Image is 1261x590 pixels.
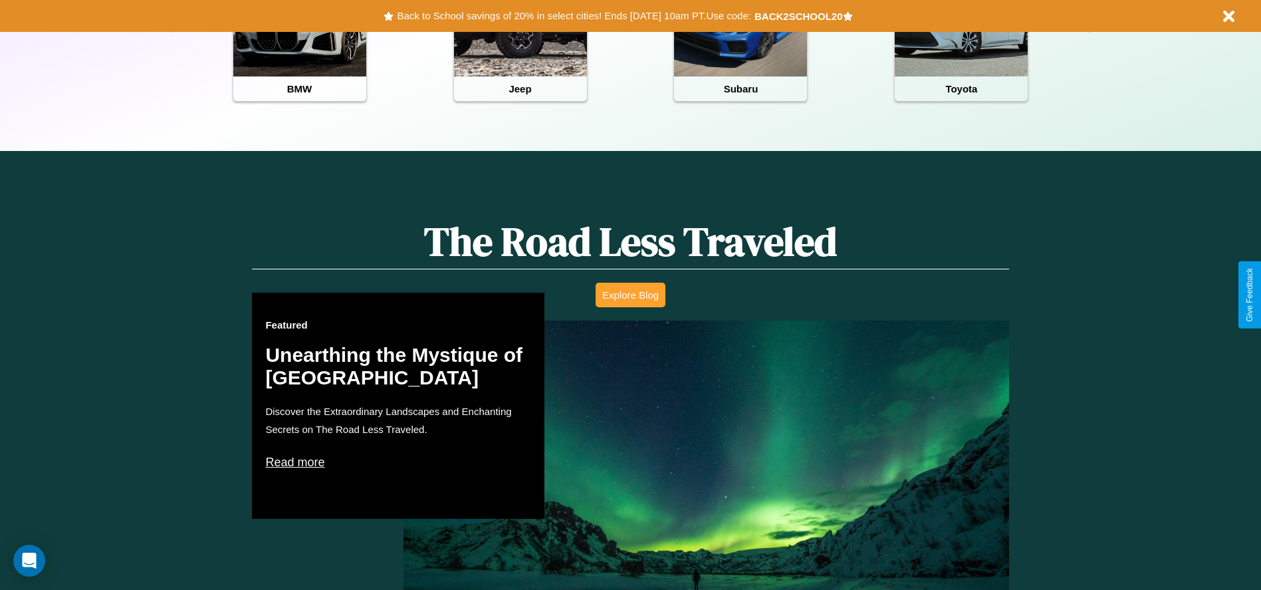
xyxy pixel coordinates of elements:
h4: Jeep [454,76,587,101]
h4: Toyota [895,76,1028,101]
h2: Unearthing the Mystique of [GEOGRAPHIC_DATA] [265,344,531,389]
p: Discover the Extraordinary Landscapes and Enchanting Secrets on The Road Less Traveled. [265,402,531,438]
h4: BMW [233,76,366,101]
button: Back to School savings of 20% in select cities! Ends [DATE] 10am PT.Use code: [394,7,754,25]
h4: Subaru [674,76,807,101]
div: Open Intercom Messenger [13,545,45,577]
h1: The Road Less Traveled [252,214,1008,269]
h3: Featured [265,319,531,331]
div: Give Feedback [1245,268,1254,322]
p: Read more [265,452,531,473]
button: Explore Blog [596,283,665,307]
b: BACK2SCHOOL20 [754,11,843,22]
